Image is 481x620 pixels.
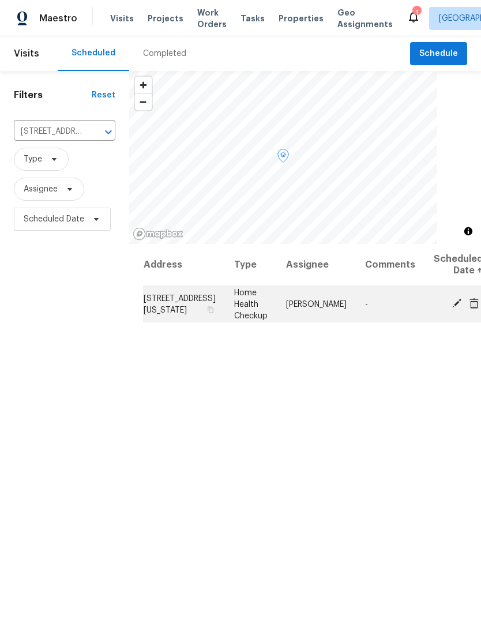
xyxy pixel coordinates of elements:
span: [STREET_ADDRESS][US_STATE] [144,294,216,314]
span: Geo Assignments [337,7,393,30]
span: Visits [110,13,134,24]
a: Mapbox homepage [133,227,183,241]
button: Toggle attribution [461,224,475,238]
span: [PERSON_NAME] [286,300,347,308]
th: Comments [356,244,424,286]
span: Visits [14,41,39,66]
input: Search for an address... [14,123,83,141]
button: Zoom in [135,77,152,93]
span: Scheduled Date [24,213,84,225]
span: Maestro [39,13,77,24]
div: Completed [143,48,186,59]
h1: Filters [14,89,92,101]
span: Projects [148,13,183,24]
div: 1 [412,7,420,18]
div: Reset [92,89,115,101]
canvas: Map [129,71,437,244]
span: Assignee [24,183,58,195]
button: Schedule [410,42,467,66]
span: Toggle attribution [465,225,472,238]
div: Scheduled [72,47,115,59]
th: Assignee [277,244,356,286]
span: Type [24,153,42,165]
span: Home Health Checkup [234,288,268,320]
span: Work Orders [197,7,227,30]
span: Properties [279,13,324,24]
div: Map marker [277,149,289,167]
button: Zoom out [135,93,152,110]
span: Zoom out [135,94,152,110]
span: Edit [448,298,465,309]
span: Tasks [240,14,265,22]
button: Open [100,124,117,140]
span: Schedule [419,47,458,61]
th: Address [143,244,225,286]
th: Type [225,244,277,286]
button: Copy Address [205,304,216,314]
span: - [365,300,368,308]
